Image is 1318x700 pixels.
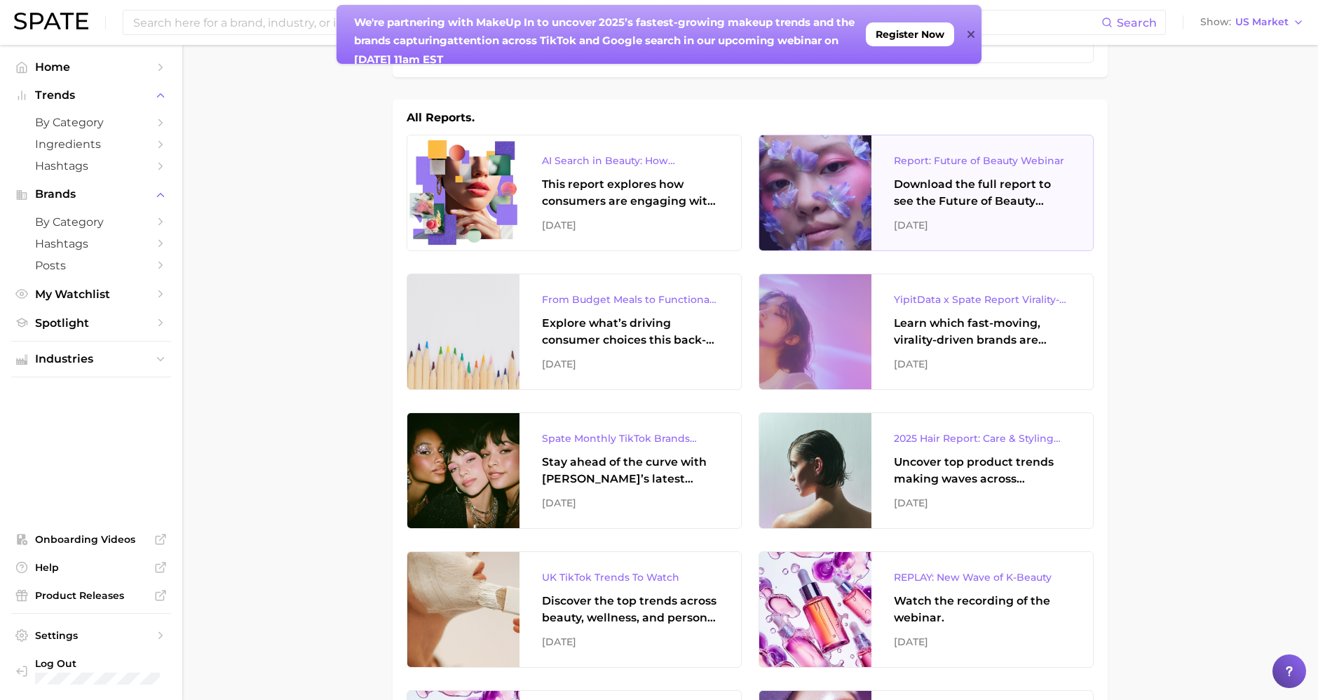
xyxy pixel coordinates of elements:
div: Explore what’s driving consumer choices this back-to-school season From budget-friendly meals to ... [542,315,719,349]
a: Home [11,56,171,78]
div: [DATE] [542,217,719,234]
a: AI Search in Beauty: How Consumers Are Using ChatGPT vs. Google SearchThis report explores how co... [407,135,742,251]
img: SPATE [14,13,88,29]
span: Hashtags [35,159,147,173]
span: Posts [35,259,147,272]
span: Onboarding Videos [35,533,147,546]
div: REPLAY: New Wave of K-Beauty [894,569,1071,586]
span: My Watchlist [35,288,147,301]
div: Watch the recording of the webinar. [894,593,1071,626]
a: Hashtags [11,233,171,255]
a: Ingredients [11,133,171,155]
div: [DATE] [894,494,1071,511]
span: by Category [35,116,147,129]
span: Spotlight [35,316,147,330]
a: Spotlight [11,312,171,334]
a: 2025 Hair Report: Care & Styling ProductsUncover top product trends making waves across platforms... [759,412,1094,529]
div: Report: Future of Beauty Webinar [894,152,1071,169]
div: UK TikTok Trends To Watch [542,569,719,586]
div: [DATE] [894,217,1071,234]
span: by Category [35,215,147,229]
h1: All Reports. [407,109,475,126]
div: 2025 Hair Report: Care & Styling Products [894,430,1071,447]
a: REPLAY: New Wave of K-BeautyWatch the recording of the webinar.[DATE] [759,551,1094,668]
div: [DATE] [542,356,719,372]
span: US Market [1235,18,1289,26]
a: Posts [11,255,171,276]
span: Log Out [35,657,160,670]
a: Help [11,557,171,578]
input: Search here for a brand, industry, or ingredient [132,11,1101,34]
a: Hashtags [11,155,171,177]
button: ShowUS Market [1197,13,1307,32]
span: Brands [35,188,147,201]
a: Log out. Currently logged in with e-mail ykkim110@cosrx.co.kr. [11,653,171,689]
div: [DATE] [542,633,719,650]
div: Spate Monthly TikTok Brands Tracker [542,430,719,447]
span: Industries [35,353,147,365]
div: AI Search in Beauty: How Consumers Are Using ChatGPT vs. Google Search [542,152,719,169]
a: Report: Future of Beauty WebinarDownload the full report to see the Future of Beauty trends we un... [759,135,1094,251]
a: Settings [11,625,171,646]
span: Settings [35,629,147,642]
span: Product Releases [35,589,147,602]
div: Discover the top trends across beauty, wellness, and personal care on TikTok [GEOGRAPHIC_DATA]. [542,593,719,626]
div: Learn which fast-moving, virality-driven brands are leading the pack, the risks of viral growth, ... [894,315,1071,349]
a: Product Releases [11,585,171,606]
div: Uncover top product trends making waves across platforms — along with key insights into benefits,... [894,454,1071,487]
a: Spate Monthly TikTok Brands TrackerStay ahead of the curve with [PERSON_NAME]’s latest monthly tr... [407,412,742,529]
div: This report explores how consumers are engaging with AI-powered search tools — and what it means ... [542,176,719,210]
button: Industries [11,349,171,370]
span: Search [1117,16,1157,29]
span: Show [1200,18,1231,26]
div: Download the full report to see the Future of Beauty trends we unpacked during the webinar. [894,176,1071,210]
div: From Budget Meals to Functional Snacks: Food & Beverage Trends Shaping Consumer Behavior This Sch... [542,291,719,308]
div: [DATE] [894,356,1071,372]
div: YipitData x Spate Report Virality-Driven Brands Are Taking a Slice of the Beauty Pie [894,291,1071,308]
span: Hashtags [35,237,147,250]
a: UK TikTok Trends To WatchDiscover the top trends across beauty, wellness, and personal care on Ti... [407,551,742,668]
button: Trends [11,85,171,106]
a: From Budget Meals to Functional Snacks: Food & Beverage Trends Shaping Consumer Behavior This Sch... [407,274,742,390]
div: [DATE] [542,494,719,511]
span: Ingredients [35,137,147,151]
span: Trends [35,89,147,102]
a: by Category [11,112,171,133]
a: YipitData x Spate Report Virality-Driven Brands Are Taking a Slice of the Beauty PieLearn which f... [759,274,1094,390]
div: Stay ahead of the curve with [PERSON_NAME]’s latest monthly tracker, spotlighting the fastest-gro... [542,454,719,487]
a: Onboarding Videos [11,529,171,550]
span: Home [35,60,147,74]
button: Brands [11,184,171,205]
span: Help [35,561,147,574]
a: by Category [11,211,171,233]
a: My Watchlist [11,283,171,305]
div: [DATE] [894,633,1071,650]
